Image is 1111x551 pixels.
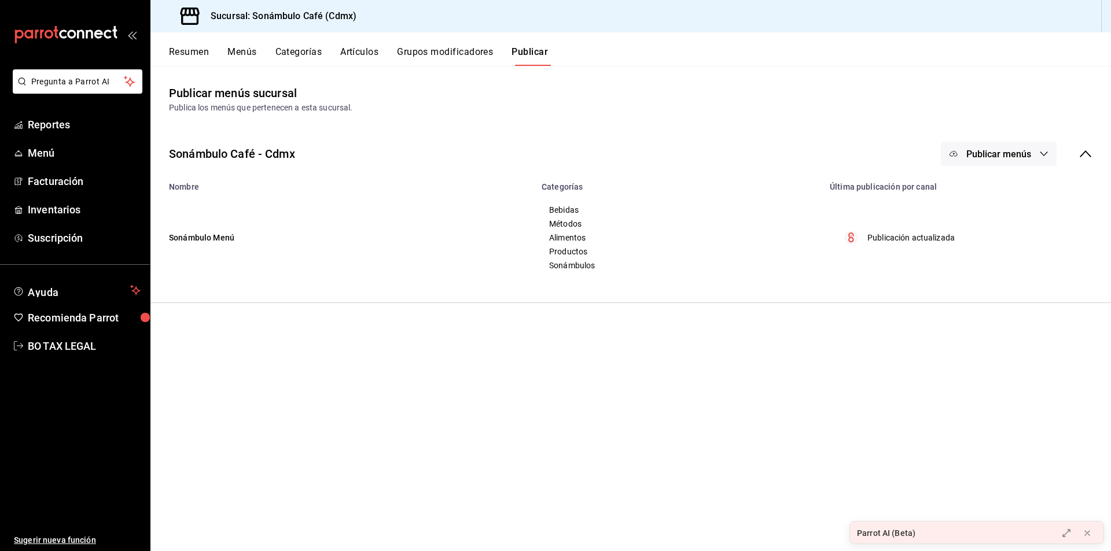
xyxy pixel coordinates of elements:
[28,338,141,354] span: BO TAX LEGAL
[535,175,823,191] th: Categorías
[28,117,141,132] span: Reportes
[150,175,1111,284] table: menu maker table for brand
[549,247,808,256] span: Productos
[28,173,141,189] span: Facturación
[169,46,209,66] button: Resumen
[549,220,808,228] span: Métodos
[14,534,141,546] span: Sugerir nueva función
[966,149,1031,160] span: Publicar menús
[169,102,1092,114] div: Publica los menús que pertenecen a esta sucursal.
[397,46,493,66] button: Grupos modificadores
[28,230,141,246] span: Suscripción
[150,191,535,284] td: Sonámbulo Menú
[31,76,124,88] span: Pregunta a Parrot AI
[823,175,1111,191] th: Última publicación por canal
[28,145,141,161] span: Menú
[28,310,141,326] span: Recomienda Parrot
[340,46,378,66] button: Artículos
[549,234,808,242] span: Alimentos
[169,145,295,162] div: Sonámbulo Café - Cdmx
[201,9,356,23] h3: Sucursal: Sonámbulo Café (Cdmx)
[549,261,808,269] span: Sonámbulos
[13,69,142,94] button: Pregunta a Parrot AI
[941,142,1057,166] button: Publicar menús
[28,283,126,297] span: Ayuda
[867,232,955,244] p: Publicación actualizada
[857,527,915,539] div: Parrot AI (Beta)
[8,84,142,96] a: Pregunta a Parrot AI
[150,175,535,191] th: Nombre
[28,202,141,217] span: Inventarios
[512,46,548,66] button: Publicar
[127,30,137,39] button: open_drawer_menu
[549,206,808,214] span: Bebidas
[227,46,256,66] button: Menús
[169,84,297,102] div: Publicar menús sucursal
[169,46,1111,66] div: navigation tabs
[275,46,322,66] button: Categorías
